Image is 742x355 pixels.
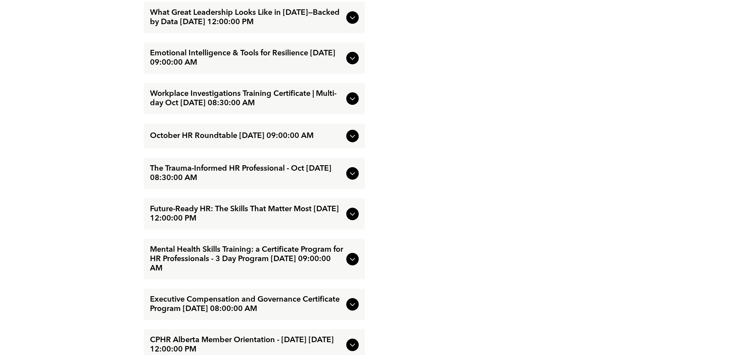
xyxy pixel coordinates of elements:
span: Mental Health Skills Training: a Certificate Program for HR Professionals - 3 Day Program [DATE] ... [150,245,343,273]
span: Future-Ready HR: The Skills That Matter Most [DATE] 12:00:00 PM [150,205,343,223]
span: Emotional Intelligence & Tools for Resilience [DATE] 09:00:00 AM [150,49,343,67]
span: Workplace Investigations Training Certificate | Multi-day Oct [DATE] 08:30:00 AM [150,89,343,108]
span: Executive Compensation and Governance Certificate Program [DATE] 08:00:00 AM [150,295,343,314]
span: What Great Leadership Looks Like in [DATE]—Backed by Data [DATE] 12:00:00 PM [150,8,343,27]
span: CPHR Alberta Member Orientation - [DATE] [DATE] 12:00:00 PM [150,336,343,354]
span: The Trauma-Informed HR Professional - Oct [DATE] 08:30:00 AM [150,164,343,183]
span: October HR Roundtable [DATE] 09:00:00 AM [150,131,343,141]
